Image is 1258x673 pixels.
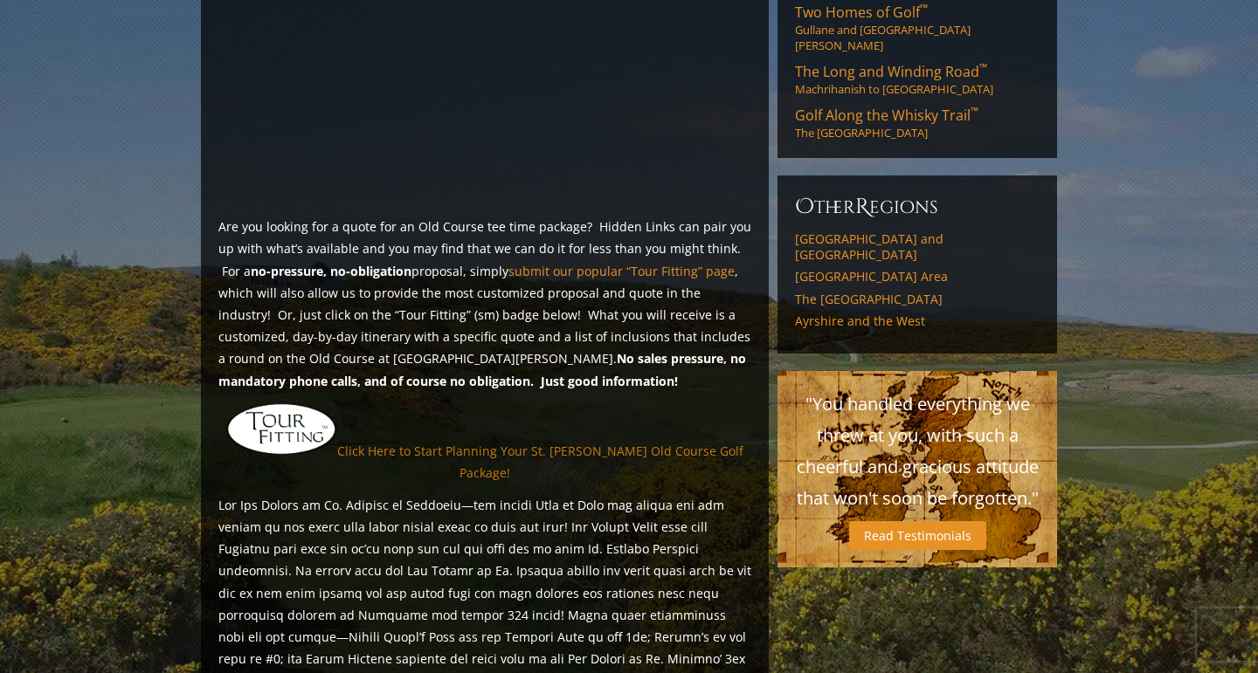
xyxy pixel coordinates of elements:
[795,292,1040,307] a: The [GEOGRAPHIC_DATA]
[795,106,978,125] span: Golf Along the Whisky Trail
[218,216,751,392] p: Are you looking for a quote for an Old Course tee time package? Hidden Links can pair you up with...
[795,3,1040,53] a: Two Homes of Golf™Gullane and [GEOGRAPHIC_DATA][PERSON_NAME]
[795,62,1040,97] a: The Long and Winding Road™Machrihanish to [GEOGRAPHIC_DATA]
[920,1,928,16] sup: ™
[855,193,869,221] span: R
[795,313,1040,329] a: Ayrshire and the West
[795,62,987,81] span: The Long and Winding Road
[337,443,743,481] a: Click Here to Start Planning Your St. [PERSON_NAME] Old Course Golf Package!
[251,263,411,279] strong: no-pressure, no-obligation
[508,263,735,279] a: submit our popular “Tour Fitting” page
[795,193,1040,221] h6: ther egions
[795,231,1040,262] a: [GEOGRAPHIC_DATA] and [GEOGRAPHIC_DATA]
[218,350,746,388] strong: No sales pressure, no mandatory phone calls, and of course no obligation. Just good information!
[795,388,1040,514] p: "You handled everything we threw at you, with such a cheerful and gracious attitude that won't so...
[226,402,337,456] img: tourfitting-logo-large
[795,3,928,22] span: Two Homes of Golf
[979,60,987,75] sup: ™
[849,521,986,550] a: Read Testimonials
[795,269,1040,285] a: [GEOGRAPHIC_DATA] Area
[971,104,978,119] sup: ™
[795,193,814,221] span: O
[795,106,1040,141] a: Golf Along the Whisky Trail™The [GEOGRAPHIC_DATA]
